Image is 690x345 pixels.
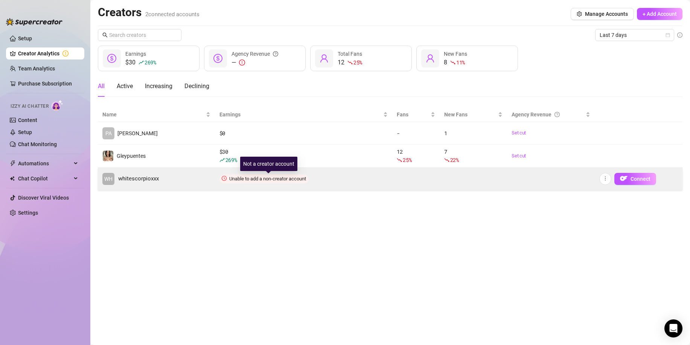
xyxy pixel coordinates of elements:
[10,160,16,166] span: thunderbolt
[631,176,650,182] span: Connect
[512,129,590,137] a: Set cut
[338,51,362,57] span: Total Fans
[98,107,215,122] th: Name
[18,129,32,135] a: Setup
[512,152,590,160] a: Set cut
[240,157,297,171] div: Not a creator account
[18,157,72,169] span: Automations
[239,60,245,66] span: exclamation-circle
[18,195,69,201] a: Discover Viral Videos
[444,58,467,67] div: 8
[184,82,209,91] div: Declining
[397,129,435,137] div: -
[18,210,38,216] a: Settings
[145,82,172,91] div: Increasing
[145,59,156,66] span: 269 %
[117,82,133,91] div: Active
[620,175,628,182] img: OF
[225,156,237,163] span: 269 %
[219,129,388,137] div: $ 0
[18,117,37,123] a: Content
[444,148,503,164] div: 7
[444,51,467,57] span: New Fans
[18,66,55,72] a: Team Analytics
[117,153,146,159] span: Gleypuentes
[440,107,507,122] th: New Fans
[219,148,388,164] div: $ 30
[18,35,32,41] a: Setup
[664,319,682,337] div: Open Intercom Messenger
[450,60,455,65] span: fall
[229,176,306,182] span: Unable to add a non-creator account
[6,18,62,26] img: logo-BBDzfeDw.svg
[102,173,210,185] a: WHwhitescorpioxxx
[145,11,200,18] span: 2 connected accounts
[219,157,225,163] span: rise
[585,11,628,17] span: Manage Accounts
[512,110,584,119] div: Agency Revenue
[10,176,15,181] img: Chat Copilot
[571,8,634,20] button: Manage Accounts
[103,151,113,161] img: Gleypuentes
[52,100,63,111] img: AI Chatter
[397,157,402,163] span: fall
[353,59,362,66] span: 25 %
[554,110,560,119] span: question-circle
[397,148,435,164] div: 12
[614,173,656,185] button: OFConnect
[397,110,429,119] span: Fans
[637,8,682,20] button: + Add Account
[117,130,158,136] span: [PERSON_NAME]
[347,60,353,65] span: fall
[403,156,411,163] span: 25 %
[125,58,156,67] div: $30
[232,58,278,67] div: —
[98,5,200,20] h2: Creators
[426,54,435,63] span: user
[102,32,108,38] span: search
[98,82,105,91] div: All
[603,176,608,181] span: more
[213,54,222,63] span: dollar-circle
[643,11,677,17] span: + Add Account
[338,58,362,67] div: 12
[125,51,146,57] span: Earnings
[18,47,78,60] a: Creator Analytics exclamation-circle
[444,129,503,137] div: 1
[320,54,329,63] span: user
[104,175,113,183] span: WH
[273,50,278,58] span: question-circle
[11,103,49,110] span: Izzy AI Chatter
[222,176,227,181] span: clock-circle
[219,110,382,119] span: Earnings
[666,33,670,37] span: calendar
[139,60,144,65] span: rise
[577,11,582,17] span: setting
[456,59,465,66] span: 11 %
[444,157,449,163] span: fall
[18,141,57,147] a: Chat Monitoring
[118,174,159,183] span: whitescorpioxxx
[232,50,278,58] div: Agency Revenue
[450,156,459,163] span: 22 %
[107,54,116,63] span: dollar-circle
[18,78,78,90] a: Purchase Subscription
[600,29,670,41] span: Last 7 days
[444,110,497,119] span: New Fans
[18,172,72,185] span: Chat Copilot
[215,107,393,122] th: Earnings
[109,31,171,39] input: Search creators
[105,129,112,137] span: PA
[102,110,204,119] span: Name
[677,32,682,38] span: info-circle
[392,107,439,122] th: Fans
